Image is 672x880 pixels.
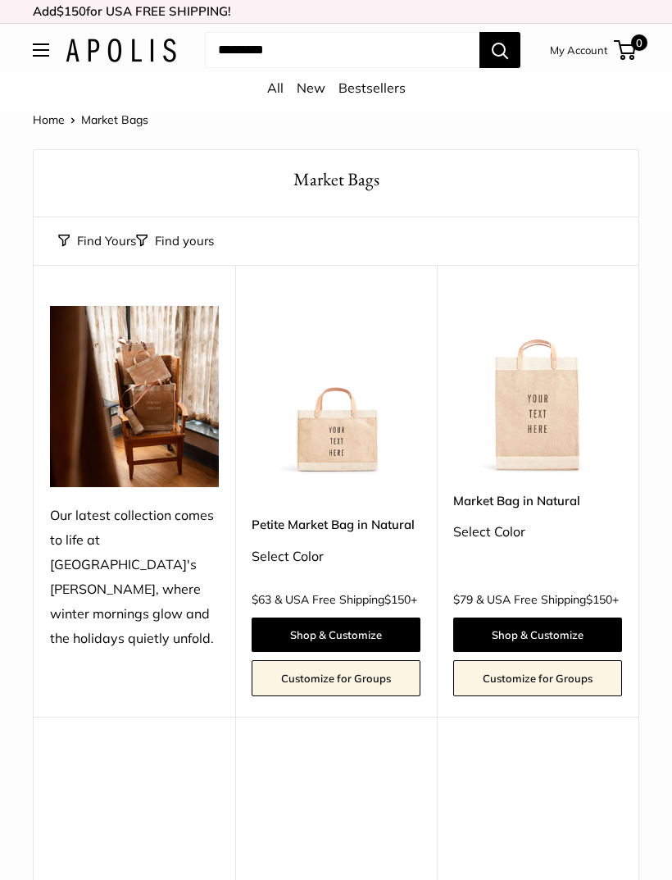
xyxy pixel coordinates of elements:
[453,491,622,510] a: Market Bag in Natural
[252,660,420,696] a: Customize for Groups
[58,230,136,253] button: Find Yours
[453,618,622,652] a: Shop & Customize
[384,592,411,607] span: $150
[453,592,473,607] span: $79
[252,515,420,534] a: Petite Market Bag in Natural
[58,166,614,192] h1: Market Bags
[66,39,176,62] img: Apolis
[267,80,284,96] a: All
[476,594,619,605] span: & USA Free Shipping +
[57,3,86,19] span: $150
[33,43,49,57] button: Open menu
[33,109,148,130] nav: Breadcrumb
[136,230,214,253] button: Filter collection
[338,80,406,96] a: Bestsellers
[453,306,622,475] a: Market Bag in NaturalMarket Bag in Natural
[453,660,622,696] a: Customize for Groups
[453,306,622,475] img: Market Bag in Natural
[50,504,219,650] div: Our latest collection comes to life at [GEOGRAPHIC_DATA]'s [PERSON_NAME], where winter mornings g...
[81,112,148,127] span: Market Bags
[252,592,271,607] span: $63
[205,32,479,68] input: Search...
[615,40,636,60] a: 0
[275,594,417,605] span: & USA Free Shipping +
[33,112,65,127] a: Home
[252,306,420,475] a: Petite Market Bag in NaturalPetite Market Bag in Natural
[50,306,219,487] img: Our latest collection comes to life at UK's Estelle Manor, where winter mornings glow and the hol...
[586,592,612,607] span: $150
[252,618,420,652] a: Shop & Customize
[550,40,608,60] a: My Account
[631,34,647,51] span: 0
[252,306,420,475] img: Petite Market Bag in Natural
[453,520,622,545] div: Select Color
[479,32,520,68] button: Search
[252,545,420,569] div: Select Color
[297,80,325,96] a: New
